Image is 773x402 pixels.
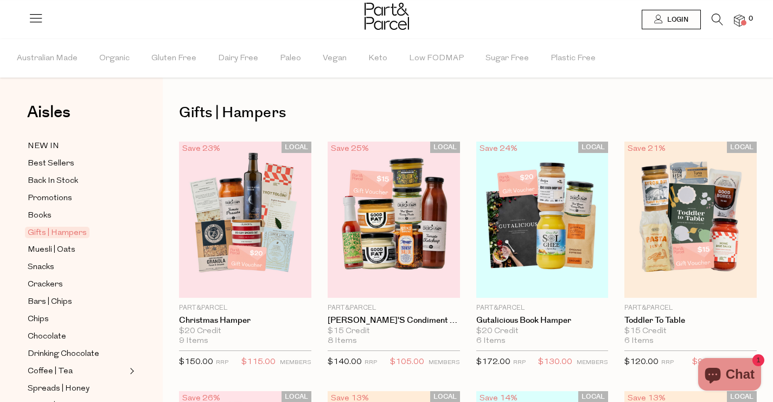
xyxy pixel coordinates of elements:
a: NEW IN [28,139,126,153]
div: $20 Credit [179,327,311,336]
a: Best Sellers [28,157,126,170]
span: Chocolate [28,330,66,343]
span: $140.00 [328,358,362,366]
span: 8 Items [328,336,357,346]
span: $95.00 [692,355,721,369]
span: Snacks [28,261,54,274]
img: Part&Parcel [365,3,409,30]
a: Gifts | Hampers [28,226,126,239]
h1: Gifts | Hampers [179,100,757,125]
p: Part&Parcel [328,303,460,313]
span: Vegan [323,40,347,78]
span: $120.00 [624,358,659,366]
span: Back In Stock [28,175,78,188]
small: MEMBERS [429,360,460,366]
span: Books [28,209,52,222]
span: 0 [746,14,756,24]
span: Keto [368,40,387,78]
a: Snacks [28,260,126,274]
div: $20 Credit [476,327,609,336]
a: Gutalicious Book Hamper [476,316,609,326]
span: Aisles [27,100,71,124]
span: Coffee | Tea [28,365,73,378]
img: Jordie Pie's Condiment Hamper [328,142,460,298]
small: RRP [661,360,674,366]
span: Plastic Free [551,40,596,78]
div: Save 23% [179,142,223,156]
img: Gutalicious Book Hamper [476,142,609,298]
a: Login [642,10,701,29]
a: Christmas Hamper [179,316,311,326]
span: Gluten Free [151,40,196,78]
a: Muesli | Oats [28,243,126,257]
a: [PERSON_NAME]'s Condiment Hamper [328,316,460,326]
a: Chocolate [28,330,126,343]
span: Organic [99,40,130,78]
span: Low FODMAP [409,40,464,78]
small: RRP [216,360,228,366]
span: LOCAL [727,142,757,153]
span: Paleo [280,40,301,78]
div: Save 21% [624,142,669,156]
a: Crackers [28,278,126,291]
span: Best Sellers [28,157,74,170]
div: $15 Credit [624,327,757,336]
button: Expand/Collapse Coffee | Tea [127,365,135,378]
span: $115.00 [241,355,276,369]
span: Promotions [28,192,72,205]
span: NEW IN [28,140,59,153]
a: Aisles [27,104,71,131]
span: Crackers [28,278,63,291]
span: $172.00 [476,358,510,366]
span: Spreads | Honey [28,382,90,395]
span: 6 Items [624,336,654,346]
span: Australian Made [17,40,78,78]
a: Chips [28,312,126,326]
a: Toddler To Table [624,316,757,326]
small: MEMBERS [577,360,608,366]
a: Spreads | Honey [28,382,126,395]
a: Bars | Chips [28,295,126,309]
p: Part&Parcel [179,303,311,313]
span: LOCAL [430,142,460,153]
a: Drinking Chocolate [28,347,126,361]
inbox-online-store-chat: Shopify online store chat [695,358,764,393]
div: Save 25% [328,142,372,156]
span: Muesli | Oats [28,244,75,257]
a: 0 [734,15,745,26]
span: Login [665,15,688,24]
a: Back In Stock [28,174,126,188]
span: LOCAL [282,142,311,153]
p: Part&Parcel [624,303,757,313]
small: MEMBERS [280,360,311,366]
span: Gifts | Hampers [25,227,90,238]
small: RRP [365,360,377,366]
span: $150.00 [179,358,213,366]
a: Coffee | Tea [28,365,126,378]
span: Sugar Free [485,40,529,78]
small: RRP [513,360,526,366]
div: $15 Credit [328,327,460,336]
span: Dairy Free [218,40,258,78]
img: Christmas Hamper [179,142,311,298]
p: Part&Parcel [476,303,609,313]
div: Save 24% [476,142,521,156]
img: Toddler To Table [624,142,757,298]
span: $105.00 [390,355,424,369]
span: Bars | Chips [28,296,72,309]
span: Drinking Chocolate [28,348,99,361]
span: 9 Items [179,336,208,346]
a: Promotions [28,192,126,205]
span: 6 Items [476,336,506,346]
span: Chips [28,313,49,326]
a: Books [28,209,126,222]
span: LOCAL [578,142,608,153]
span: $130.00 [538,355,572,369]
